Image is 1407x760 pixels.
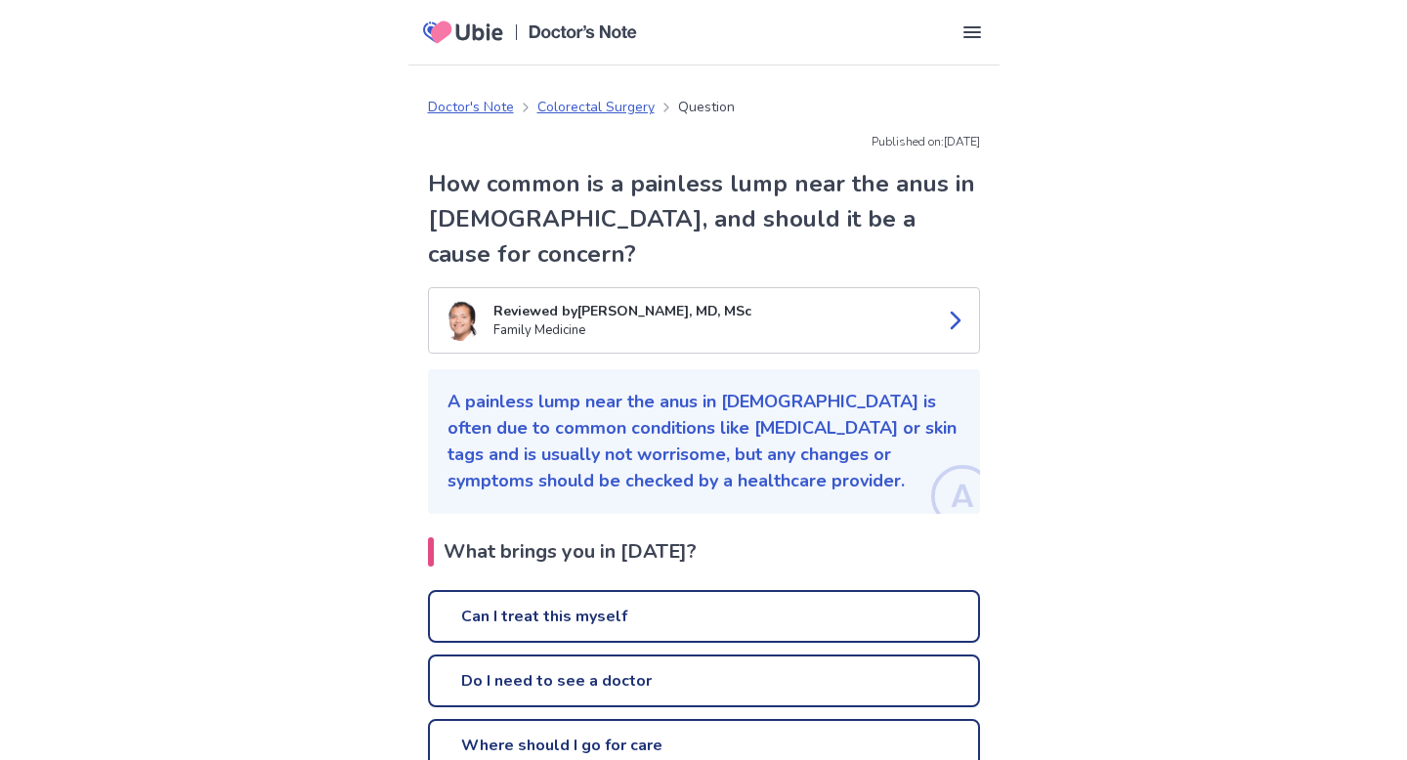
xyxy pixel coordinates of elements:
nav: breadcrumb [428,97,735,117]
img: Doctors Note Logo [529,25,637,39]
a: Do I need to see a doctor [428,654,980,707]
img: Kenji Taylor [441,300,482,341]
p: Published on: [DATE] [428,133,980,150]
a: Kenji TaylorReviewed by[PERSON_NAME], MD, MScFamily Medicine [428,287,980,354]
a: Can I treat this myself [428,590,980,643]
p: A painless lump near the anus in [DEMOGRAPHIC_DATA] is often due to common conditions like [MEDIC... [448,389,960,494]
p: Family Medicine [493,321,928,341]
a: Doctor's Note [428,97,514,117]
p: Question [678,97,735,117]
p: Reviewed by [PERSON_NAME], MD, MSc [493,301,928,321]
a: Colorectal Surgery [537,97,655,117]
h2: What brings you in [DATE]? [428,537,980,567]
h1: How common is a painless lump near the anus in [DEMOGRAPHIC_DATA], and should it be a cause for c... [428,166,980,272]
